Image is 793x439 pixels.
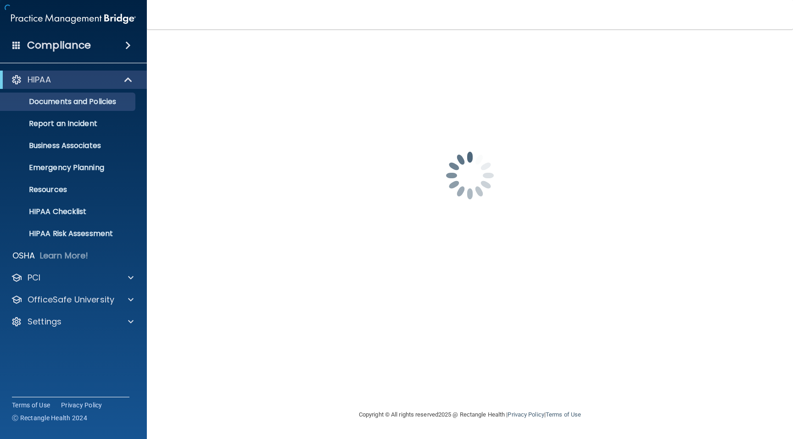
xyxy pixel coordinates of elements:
p: Resources [6,185,131,194]
p: PCI [28,272,40,283]
p: Report an Incident [6,119,131,128]
p: Emergency Planning [6,163,131,172]
p: Business Associates [6,141,131,150]
a: Privacy Policy [508,411,544,418]
p: HIPAA [28,74,51,85]
img: spinner.e123f6fc.gif [424,130,516,221]
p: Settings [28,316,61,327]
div: Copyright © All rights reserved 2025 @ Rectangle Health | | [302,400,637,429]
a: HIPAA [11,74,133,85]
p: HIPAA Risk Assessment [6,229,131,238]
a: OfficeSafe University [11,294,134,305]
p: OfficeSafe University [28,294,114,305]
p: OSHA [12,250,35,261]
a: PCI [11,272,134,283]
p: Learn More! [40,250,89,261]
img: PMB logo [11,10,136,28]
a: Privacy Policy [61,401,102,410]
span: Ⓒ Rectangle Health 2024 [12,413,87,423]
a: Terms of Use [546,411,581,418]
a: Terms of Use [12,401,50,410]
a: Settings [11,316,134,327]
h4: Compliance [27,39,91,52]
p: Documents and Policies [6,97,131,106]
p: HIPAA Checklist [6,207,131,216]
